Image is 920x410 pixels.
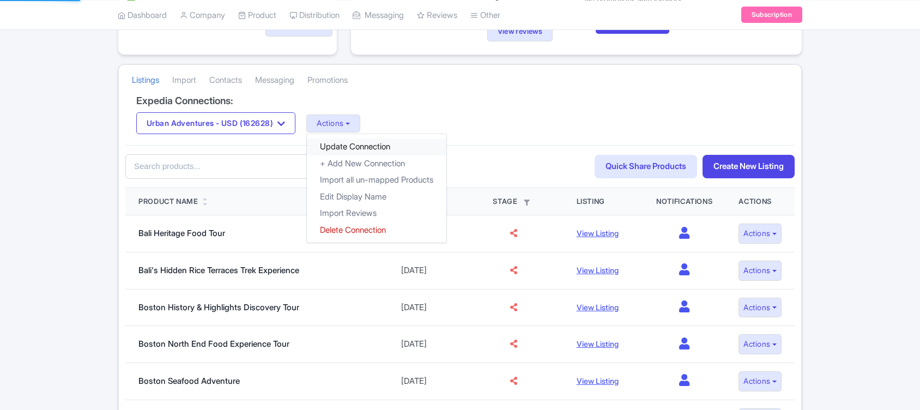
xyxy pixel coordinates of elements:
[138,339,289,349] a: Boston North End Food Experience Tour
[577,339,619,348] a: View Listing
[307,65,348,95] a: Promotions
[643,188,725,215] th: Notifications
[125,154,316,179] input: Search products...
[307,172,446,189] a: Import all un-mapped Products
[477,196,550,207] div: Stage
[138,228,225,238] a: Bali Heritage Food Tour
[739,334,782,354] button: Actions
[524,200,530,206] i: Filter by stage
[307,155,446,172] a: + Add New Connection
[138,376,240,386] a: Boston Seafood Adventure
[364,326,464,363] td: [DATE]
[595,155,697,178] a: Quick Share Products
[364,252,464,289] td: [DATE]
[138,302,299,312] a: Boston History & Highlights Discovery Tour
[739,298,782,318] button: Actions
[725,188,795,215] th: Actions
[123,15,167,30] a: View all (1)
[577,266,619,275] a: View Listing
[172,65,196,95] a: Import
[132,65,159,95] a: Listings
[138,196,198,207] div: Product Name
[739,371,782,391] button: Actions
[307,188,446,205] a: Edit Display Name
[209,65,242,95] a: Contacts
[136,112,295,134] button: Urban Adventures - USD (162628)
[577,228,619,238] a: View Listing
[577,303,619,312] a: View Listing
[739,261,782,281] button: Actions
[138,265,299,275] a: Bali's Hidden Rice Terraces Trek Experience
[364,363,464,400] td: [DATE]
[136,95,784,106] h4: Expedia Connections:
[307,205,446,222] a: Import Reviews
[255,65,294,95] a: Messaging
[487,21,553,41] a: View reviews
[703,155,795,178] a: Create New Listing
[364,289,464,326] td: [DATE]
[307,221,446,238] a: Delete Connection
[577,376,619,385] a: View Listing
[306,114,360,132] button: Actions
[307,138,446,155] a: Update Connection
[741,7,802,23] a: Subscription
[739,224,782,244] button: Actions
[564,188,643,215] th: Listing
